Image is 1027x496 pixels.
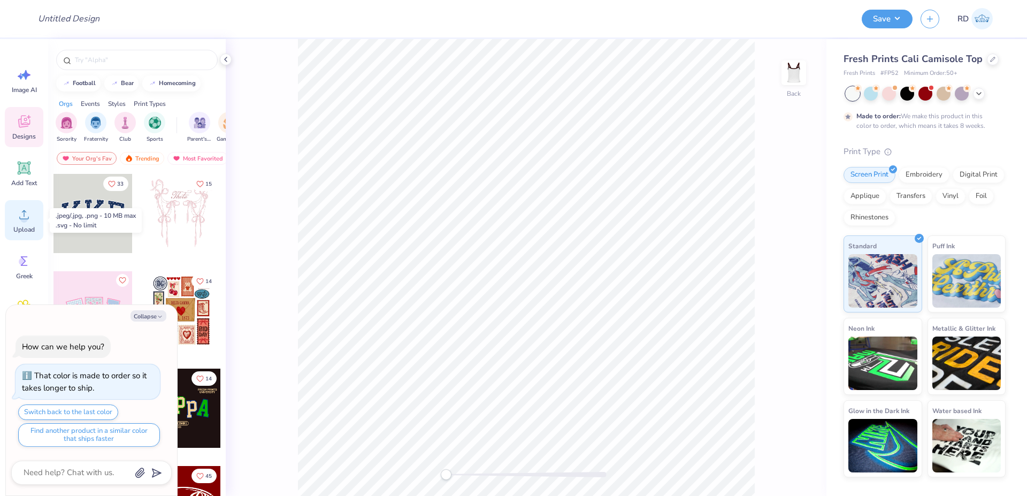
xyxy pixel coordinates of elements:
span: 45 [205,474,212,479]
span: 15 [205,181,212,187]
span: Designs [12,132,36,141]
img: Sports Image [149,117,161,129]
span: Neon Ink [848,323,875,334]
span: RD [957,13,969,25]
div: Transfers [890,188,932,204]
span: Add Text [11,179,37,187]
span: Image AI [12,86,37,94]
button: Like [191,177,217,191]
img: trend_line.gif [148,80,157,87]
button: filter button [84,112,108,143]
div: Vinyl [936,188,965,204]
img: most_fav.gif [62,155,70,162]
span: Water based Ink [932,405,982,416]
button: football [56,75,101,91]
span: Puff Ink [932,240,955,251]
button: Save [862,10,913,28]
img: Sorority Image [60,117,73,129]
button: filter button [187,112,212,143]
a: RD [953,8,998,29]
div: football [73,80,96,86]
button: Collapse [131,310,166,322]
img: Rommel Del Rosario [971,8,993,29]
div: filter for Club [114,112,136,143]
span: 14 [205,376,212,381]
div: Print Types [134,99,166,109]
img: Metallic & Glitter Ink [932,337,1001,390]
button: Switch back to the last color [18,405,118,420]
div: filter for Sorority [56,112,77,143]
div: Foil [969,188,994,204]
div: Styles [108,99,126,109]
button: Like [116,274,129,287]
button: filter button [114,112,136,143]
input: Untitled Design [29,8,108,29]
img: trend_line.gif [62,80,71,87]
input: Try "Alpha" [74,55,211,65]
img: Back [783,62,804,83]
div: Orgs [59,99,73,109]
img: Fraternity Image [90,117,102,129]
span: # FP52 [880,69,899,78]
button: Find another product in a similar color that ships faster [18,423,160,447]
div: .svg - No limit [56,220,136,230]
span: Greek [16,272,33,280]
div: Most Favorited [167,152,228,165]
div: filter for Parent's Weekend [187,112,212,143]
img: Parent's Weekend Image [194,117,206,129]
span: 33 [117,181,124,187]
img: trending.gif [125,155,133,162]
img: Game Day Image [223,117,235,129]
img: trend_line.gif [110,80,119,87]
span: 14 [205,279,212,284]
div: Embroidery [899,167,949,183]
div: Accessibility label [441,469,451,480]
div: Back [787,89,801,98]
span: Club [119,135,131,143]
span: Sorority [57,135,76,143]
div: filter for Game Day [217,112,241,143]
span: Metallic & Glitter Ink [932,323,995,334]
span: Parent's Weekend [187,135,212,143]
div: filter for Sports [144,112,165,143]
button: homecoming [142,75,201,91]
div: Trending [120,152,164,165]
span: Game Day [217,135,241,143]
div: bear [121,80,134,86]
span: Standard [848,240,877,251]
div: .jpeg/.jpg, .png - 10 MB max [56,211,136,220]
span: Fresh Prints Cali Camisole Top [844,52,983,65]
span: Upload [13,225,35,234]
img: Standard [848,254,917,308]
div: homecoming [159,80,196,86]
div: filter for Fraternity [84,112,108,143]
button: Like [191,274,217,288]
div: Events [81,99,100,109]
img: Glow in the Dark Ink [848,419,917,472]
div: Rhinestones [844,210,895,226]
strong: Made to order: [856,112,901,120]
img: most_fav.gif [172,155,181,162]
div: Digital Print [953,167,1005,183]
button: bear [104,75,139,91]
div: How can we help you? [22,341,104,352]
button: Like [191,469,217,483]
span: Fresh Prints [844,69,875,78]
img: Club Image [119,117,131,129]
span: Sports [147,135,163,143]
div: We make this product in this color to order, which means it takes 8 weeks. [856,111,988,131]
img: Puff Ink [932,254,1001,308]
button: filter button [217,112,241,143]
button: filter button [56,112,77,143]
div: Screen Print [844,167,895,183]
span: Minimum Order: 50 + [904,69,957,78]
button: Like [191,371,217,386]
span: Glow in the Dark Ink [848,405,909,416]
div: Applique [844,188,886,204]
button: filter button [144,112,165,143]
img: Water based Ink [932,419,1001,472]
img: Neon Ink [848,337,917,390]
div: Print Type [844,146,1006,158]
button: Like [103,177,128,191]
span: Fraternity [84,135,108,143]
